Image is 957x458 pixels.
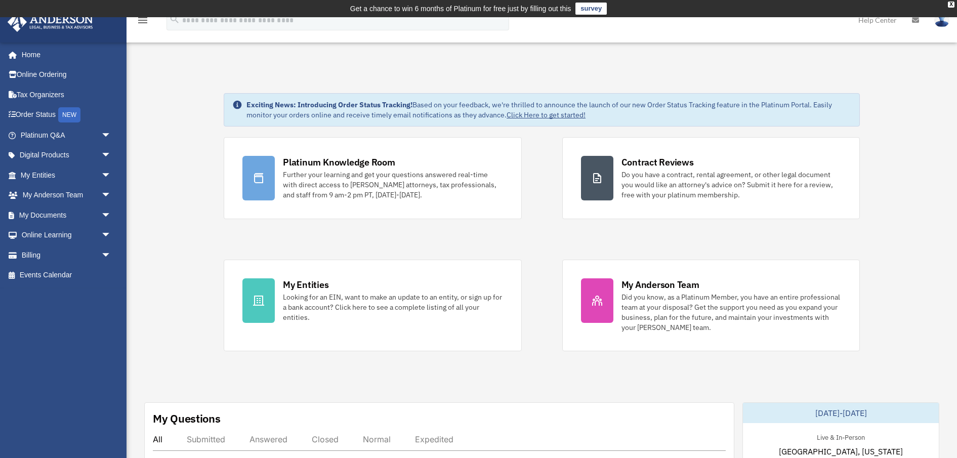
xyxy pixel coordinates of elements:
strong: Exciting News: Introducing Order Status Tracking! [246,100,412,109]
div: Do you have a contract, rental agreement, or other legal document you would like an attorney's ad... [621,170,841,200]
a: Contract Reviews Do you have a contract, rental agreement, or other legal document you would like... [562,137,860,219]
span: arrow_drop_down [101,145,121,166]
a: Online Ordering [7,65,127,85]
span: arrow_drop_down [101,205,121,226]
div: Further your learning and get your questions answered real-time with direct access to [PERSON_NAM... [283,170,503,200]
img: Anderson Advisors Platinum Portal [5,12,96,32]
span: arrow_drop_down [101,245,121,266]
span: [GEOGRAPHIC_DATA], [US_STATE] [779,445,903,457]
div: Based on your feedback, we're thrilled to announce the launch of our new Order Status Tracking fe... [246,100,851,120]
a: Digital Productsarrow_drop_down [7,145,127,165]
div: NEW [58,107,80,122]
a: Home [7,45,121,65]
div: Expedited [415,434,453,444]
a: Order StatusNEW [7,105,127,126]
a: My Documentsarrow_drop_down [7,205,127,225]
div: My Entities [283,278,328,291]
div: close [948,2,954,8]
div: My Questions [153,411,221,426]
img: User Pic [934,13,949,27]
a: survey [575,3,607,15]
div: Live & In-Person [809,431,873,442]
div: Answered [249,434,287,444]
a: My Entities Looking for an EIN, want to make an update to an entity, or sign up for a bank accoun... [224,260,521,351]
a: menu [137,18,149,26]
span: arrow_drop_down [101,185,121,206]
a: Platinum Knowledge Room Further your learning and get your questions answered real-time with dire... [224,137,521,219]
a: Platinum Q&Aarrow_drop_down [7,125,127,145]
div: Looking for an EIN, want to make an update to an entity, or sign up for a bank account? Click her... [283,292,503,322]
i: search [169,14,180,25]
a: My Entitiesarrow_drop_down [7,165,127,185]
div: Closed [312,434,339,444]
div: Submitted [187,434,225,444]
div: All [153,434,162,444]
span: arrow_drop_down [101,125,121,146]
span: arrow_drop_down [101,165,121,186]
a: My Anderson Team Did you know, as a Platinum Member, you have an entire professional team at your... [562,260,860,351]
div: Contract Reviews [621,156,694,169]
a: Click Here to get started! [507,110,586,119]
div: Platinum Knowledge Room [283,156,395,169]
div: Normal [363,434,391,444]
a: Events Calendar [7,265,127,285]
a: My Anderson Teamarrow_drop_down [7,185,127,205]
div: Did you know, as a Platinum Member, you have an entire professional team at your disposal? Get th... [621,292,841,332]
a: Tax Organizers [7,85,127,105]
div: [DATE]-[DATE] [743,403,939,423]
i: menu [137,14,149,26]
div: Get a chance to win 6 months of Platinum for free just by filling out this [350,3,571,15]
div: My Anderson Team [621,278,699,291]
a: Billingarrow_drop_down [7,245,127,265]
a: Online Learningarrow_drop_down [7,225,127,245]
span: arrow_drop_down [101,225,121,246]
